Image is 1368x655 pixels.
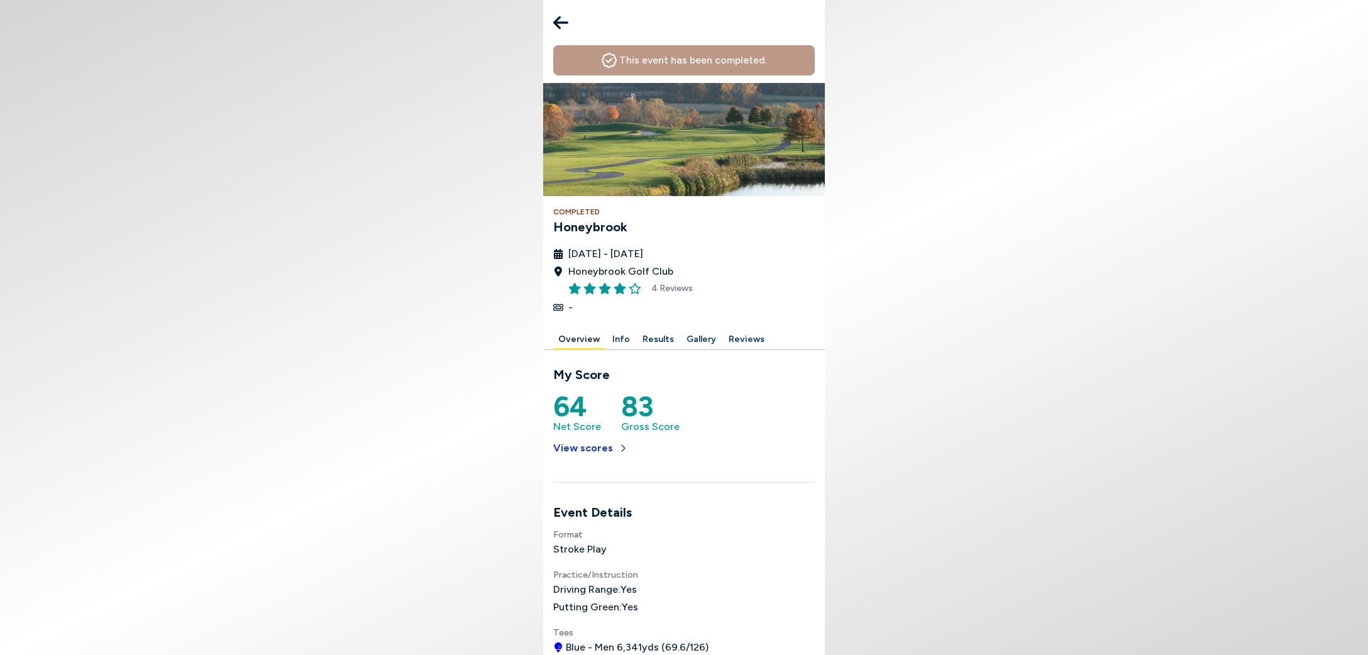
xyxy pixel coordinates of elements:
span: Honeybrook Golf Club [568,264,673,279]
h4: Stroke Play [553,542,815,557]
button: Rate this item 2 stars [583,282,596,295]
h3: My Score [553,365,815,384]
h4: This event has been completed. [619,53,767,68]
button: Rate this item 4 stars [614,282,626,295]
div: Manage your account [543,330,825,350]
button: View scores [553,434,628,462]
span: Tees [553,627,573,638]
button: Rate this item 1 stars [568,282,581,295]
h3: Honeybrook [553,217,815,236]
button: Reviews [724,330,769,350]
h4: Completed [553,206,815,217]
span: [DATE] - [DATE] [568,246,643,261]
img: Honeybrook [543,83,825,196]
button: Gallery [681,330,721,350]
button: Rate this item 5 stars [629,282,641,295]
button: Rate this item 3 stars [598,282,611,295]
span: 4 Reviews [651,282,693,295]
h3: Event Details [553,503,815,522]
h5: 83 [621,394,680,419]
span: Gross Score [621,419,680,434]
h5: 64 [553,394,601,419]
button: Info [607,330,635,350]
span: Format [553,529,583,540]
span: Practice/Instruction [553,570,638,580]
span: Net Score [553,419,601,434]
h4: Putting Green: Yes [553,600,815,615]
button: Overview [553,330,605,350]
span: Blue - Men 6,341 yds ( 69.6 / 126 ) [566,640,709,655]
button: Results [637,330,679,350]
span: - [568,300,573,315]
h4: Driving Range: Yes [553,582,815,597]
